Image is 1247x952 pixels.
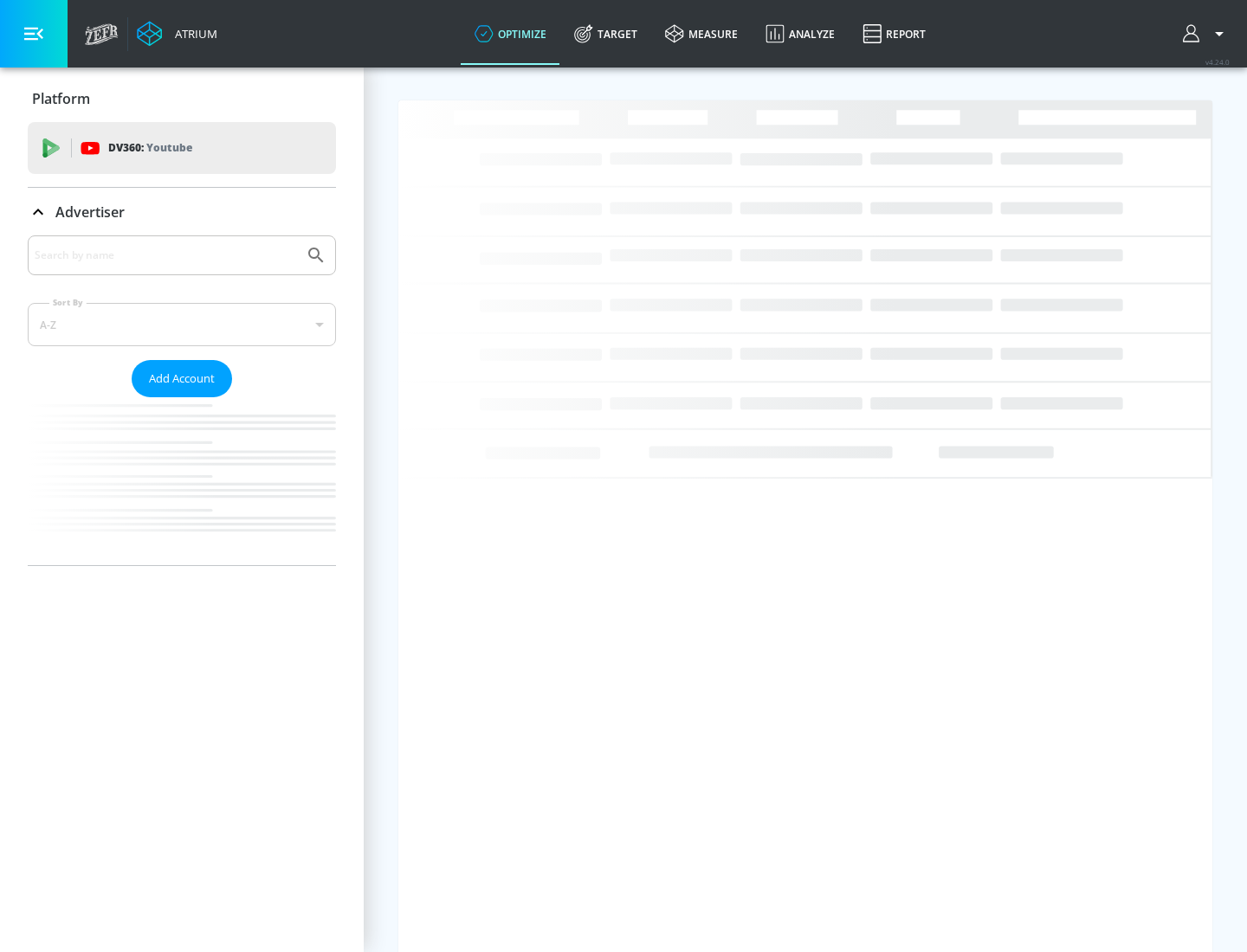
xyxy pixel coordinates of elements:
[849,3,940,65] a: Report
[28,303,336,346] div: A-Z
[168,26,217,42] div: Atrium
[137,21,217,47] a: Atrium
[35,244,297,267] input: Search by name
[1205,57,1230,67] span: v 4.24.0
[461,3,560,65] a: optimize
[28,122,336,174] div: DV360: Youtube
[28,74,336,123] div: Platform
[55,203,125,222] p: Advertiser
[32,89,90,108] p: Platform
[28,397,336,565] nav: list of Advertiser
[28,188,336,236] div: Advertiser
[752,3,849,65] a: Analyze
[560,3,651,65] a: Target
[28,235,336,565] div: Advertiser
[49,297,87,308] label: Sort By
[149,369,215,389] span: Add Account
[108,138,192,158] p: DV360:
[146,138,192,157] p: Youtube
[132,360,232,397] button: Add Account
[651,3,752,65] a: measure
